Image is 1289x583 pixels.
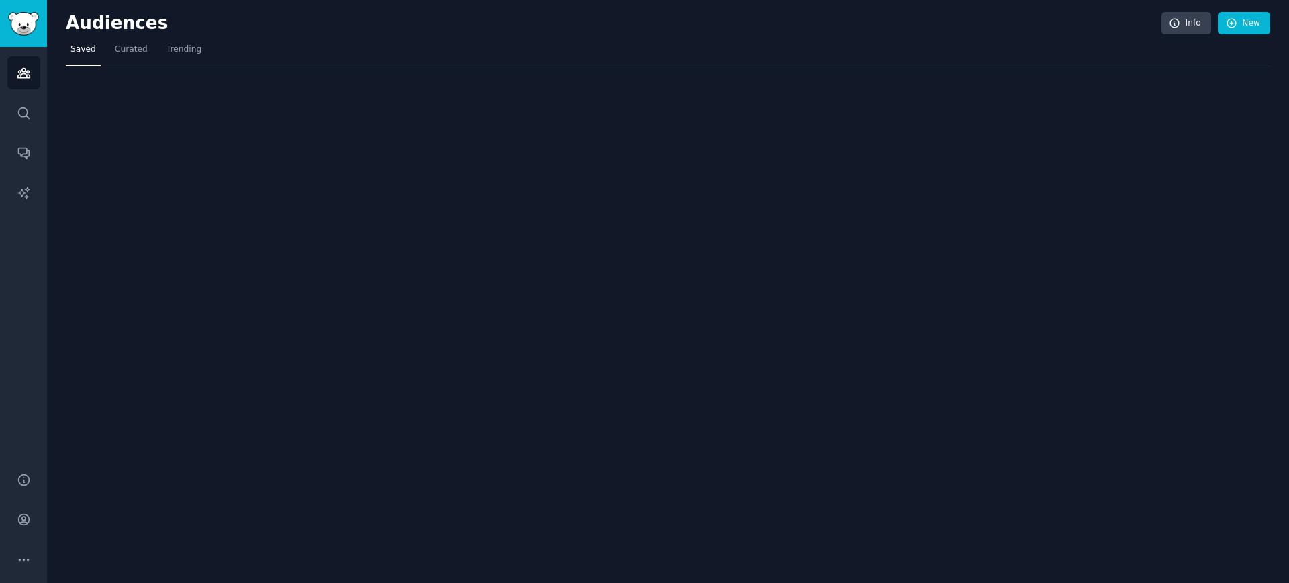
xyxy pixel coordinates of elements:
a: New [1218,12,1270,35]
span: Trending [166,44,201,56]
span: Curated [115,44,148,56]
a: Info [1161,12,1211,35]
h2: Audiences [66,13,1161,34]
a: Saved [66,39,101,66]
img: GummySearch logo [8,12,39,36]
a: Curated [110,39,152,66]
a: Trending [162,39,206,66]
span: Saved [70,44,96,56]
